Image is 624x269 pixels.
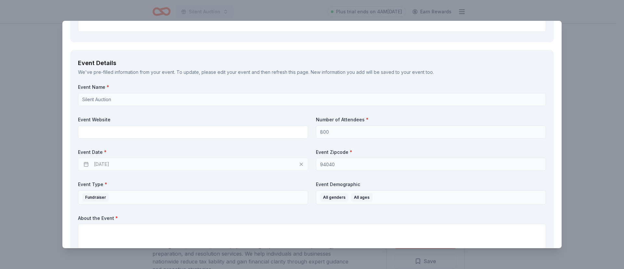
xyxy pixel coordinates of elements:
div: Event Details [78,58,546,68]
button: Fundraiser [78,190,308,205]
label: Event Zipcode [316,149,546,155]
label: Event Date [78,149,308,155]
div: All ages [351,193,372,202]
button: All gendersAll ages [316,190,546,205]
div: Fundraiser [82,193,109,202]
label: Event Website [78,116,308,123]
label: Event Demographic [316,181,546,188]
label: About the Event [78,215,546,222]
label: Event Name [78,84,546,90]
div: We've pre-filled information from your event. To update, please edit your event and then refresh ... [78,68,546,76]
label: Number of Attendees [316,116,546,123]
label: Event Type [78,181,308,188]
div: All genders [320,193,348,202]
